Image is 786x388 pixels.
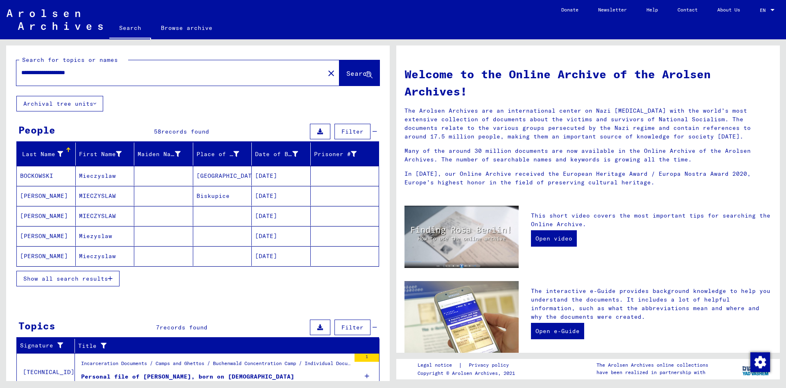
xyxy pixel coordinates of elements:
[81,372,294,381] div: Personal file of [PERSON_NAME], born on [DEMOGRAPHIC_DATA]
[16,96,103,111] button: Archival tree units
[404,107,772,141] p: The Arolsen Archives are an international center on Nazi [MEDICAL_DATA] with the world’s most ext...
[20,150,63,159] div: Last Name
[418,361,458,370] a: Legal notice
[76,143,135,166] mat-header-cell: First Name
[16,271,120,286] button: Show all search results
[404,170,772,187] p: In [DATE], our Online Archive received the European Heritage Award / Europa Nostra Award 2020, Eu...
[750,352,770,372] img: Zustimmung ändern
[151,18,222,38] a: Browse archive
[109,18,151,39] a: Search
[252,226,311,246] mat-cell: [DATE]
[311,143,379,166] mat-header-cell: Prisoner #
[81,360,350,371] div: Incarceration Documents / Camps and Ghettos / Buchenwald Concentration Camp / Individual Document...
[22,56,118,64] mat-label: Search for topics or names
[531,230,577,247] a: Open video
[154,128,161,135] span: 58
[341,324,364,331] span: Filter
[323,65,339,81] button: Clear
[334,320,370,335] button: Filter
[17,226,76,246] mat-cell: [PERSON_NAME]
[76,246,135,266] mat-cell: Mieczyslaw
[23,275,108,282] span: Show all search results
[156,324,160,331] span: 7
[404,281,519,357] img: eguide.jpg
[404,206,519,268] img: video.jpg
[20,341,64,350] div: Signature
[196,150,239,159] div: Place of Birth
[326,68,336,78] mat-icon: close
[341,128,364,135] span: Filter
[138,150,181,159] div: Maiden Name
[255,150,298,159] div: Date of Birth
[255,147,310,161] div: Date of Birth
[404,147,772,164] p: Many of the around 30 million documents are now available in the Online Archive of the Arolsen Ar...
[462,361,519,370] a: Privacy policy
[20,339,75,352] div: Signature
[17,143,76,166] mat-header-cell: Last Name
[193,166,252,186] mat-cell: [GEOGRAPHIC_DATA]
[17,166,76,186] mat-cell: BOCKOWSKI
[18,123,55,137] div: People
[314,150,357,159] div: Prisoner #
[314,147,369,161] div: Prisoner #
[418,361,519,370] div: |
[741,359,771,379] img: yv_logo.png
[596,369,708,376] p: have been realized in partnership with
[79,147,134,161] div: First Name
[17,186,76,206] mat-cell: [PERSON_NAME]
[252,246,311,266] mat-cell: [DATE]
[161,128,209,135] span: records found
[334,124,370,139] button: Filter
[76,226,135,246] mat-cell: Miezyslaw
[252,166,311,186] mat-cell: [DATE]
[76,206,135,226] mat-cell: MIECZYSLAW
[252,186,311,206] mat-cell: [DATE]
[339,60,379,86] button: Search
[404,66,772,100] h1: Welcome to the Online Archive of the Arolsen Archives!
[20,147,75,161] div: Last Name
[531,211,772,229] p: This short video covers the most important tips for searching the Online Archive.
[193,186,252,206] mat-cell: Biskupice
[18,318,55,333] div: Topics
[76,166,135,186] mat-cell: Mieczyslaw
[596,361,708,369] p: The Arolsen Archives online collections
[355,354,379,362] div: 1
[79,150,122,159] div: First Name
[7,9,103,30] img: Arolsen_neg.svg
[531,287,772,321] p: The interactive e-Guide provides background knowledge to help you understand the documents. It in...
[196,147,252,161] div: Place of Birth
[17,246,76,266] mat-cell: [PERSON_NAME]
[160,324,208,331] span: records found
[78,342,359,350] div: Title
[760,7,766,13] mat-select-trigger: EN
[418,370,519,377] p: Copyright © Arolsen Archives, 2021
[193,143,252,166] mat-header-cell: Place of Birth
[134,143,193,166] mat-header-cell: Maiden Name
[252,206,311,226] mat-cell: [DATE]
[17,206,76,226] mat-cell: [PERSON_NAME]
[78,339,369,352] div: Title
[252,143,311,166] mat-header-cell: Date of Birth
[76,186,135,206] mat-cell: MIECZYSLAW
[346,69,371,77] span: Search
[138,147,193,161] div: Maiden Name
[531,323,584,339] a: Open e-Guide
